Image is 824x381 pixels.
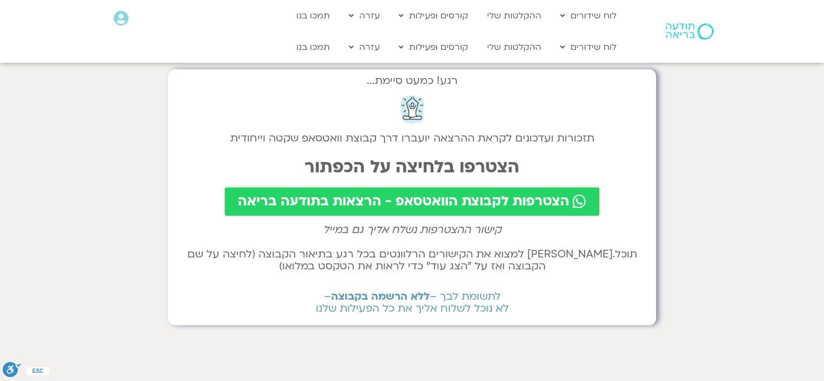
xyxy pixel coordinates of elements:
h2: לתשומת לבך – – לא נוכל לשלוח אליך את כל הפעילות שלנו [179,290,645,314]
a: ההקלטות שלי [482,5,547,26]
a: קורסים ופעילות [393,5,473,26]
a: עזרה [343,37,385,57]
h2: תוכל.[PERSON_NAME] למצוא את הקישורים הרלוונטים בכל רגע בתיאור הקבוצה (לחיצה על שם הקבוצה ואז על ״... [179,248,645,272]
h2: הצטרפו בלחיצה על הכפתור [179,157,645,177]
span: הצטרפות לקבוצת הוואטסאפ - הרצאות בתודעה בריאה [238,194,569,209]
a: ההקלטות שלי [482,37,547,57]
a: לוח שידורים [555,5,622,26]
h2: רגע! כמעט סיימת... [179,80,645,81]
img: תודעה בריאה [666,23,713,40]
a: עזרה [343,5,385,26]
a: הצטרפות לקבוצת הוואטסאפ - הרצאות בתודעה בריאה [225,188,599,216]
a: תמכו בנו [291,5,335,26]
a: תמכו בנו [291,37,335,57]
h2: קישור ההצטרפות נשלח אליך גם במייל [179,224,645,236]
h2: תזכורות ועדכונים לקראת ההרצאה יועברו דרך קבוצת וואטסאפ שקטה וייחודית [179,132,645,144]
a: קורסים ופעילות [393,37,473,57]
a: לוח שידורים [555,37,622,57]
b: ללא הרשמה בקבוצה [331,289,430,303]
